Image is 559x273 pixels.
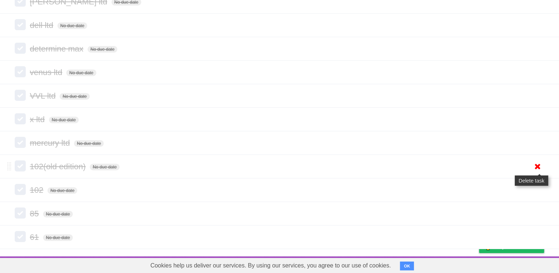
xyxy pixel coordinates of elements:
[15,113,26,124] label: Done
[74,140,104,147] span: No due date
[47,187,77,194] span: No due date
[90,164,120,170] span: No due date
[15,19,26,30] label: Done
[30,115,46,124] span: x ltd
[30,162,88,171] span: 102(old edition)
[15,137,26,148] label: Done
[49,117,79,123] span: No due date
[57,22,87,29] span: No due date
[30,68,64,77] span: venus ltd
[60,93,89,100] span: No due date
[30,21,55,30] span: dell ltd
[30,138,72,148] span: mercury ltd
[30,233,40,242] span: 61
[30,185,45,195] span: 102
[15,184,26,195] label: Done
[143,258,399,273] span: Cookies help us deliver our services. By using our services, you agree to our use of cookies.
[15,231,26,242] label: Done
[30,91,57,100] span: VVL ltd
[15,208,26,219] label: Done
[30,209,40,218] span: 85
[30,44,85,53] span: determine max
[15,90,26,101] label: Done
[43,211,73,217] span: No due date
[495,240,541,253] span: Buy me a coffee
[88,46,117,53] span: No due date
[66,70,96,76] span: No due date
[400,262,414,270] button: OK
[15,66,26,77] label: Done
[15,43,26,54] label: Done
[15,160,26,171] label: Done
[43,234,73,241] span: No due date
